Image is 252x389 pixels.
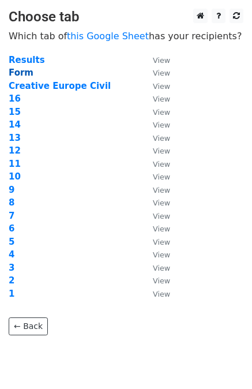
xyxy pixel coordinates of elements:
a: View [141,223,170,234]
a: 4 [9,249,14,260]
a: ← Back [9,317,48,335]
small: View [153,238,170,246]
small: View [153,290,170,298]
a: View [141,68,170,78]
small: View [153,173,170,181]
small: View [153,250,170,259]
small: View [153,82,170,91]
a: Form [9,68,33,78]
a: 9 [9,185,14,195]
a: View [141,145,170,156]
a: 5 [9,237,14,247]
small: View [153,212,170,220]
a: View [141,93,170,104]
a: 6 [9,223,14,234]
a: View [141,159,170,169]
a: View [141,107,170,117]
a: View [141,185,170,195]
a: View [141,133,170,143]
a: View [141,263,170,273]
a: View [141,171,170,182]
a: 14 [9,119,21,130]
a: View [141,119,170,130]
a: Creative Europe Civil [9,81,111,91]
small: View [153,276,170,285]
a: View [141,55,170,65]
small: View [153,225,170,233]
a: View [141,275,170,286]
a: 2 [9,275,14,286]
a: View [141,289,170,299]
small: View [153,95,170,103]
a: 3 [9,263,14,273]
a: 11 [9,159,21,169]
a: 10 [9,171,21,182]
small: View [153,264,170,272]
a: View [141,81,170,91]
small: View [153,108,170,117]
a: 1 [9,289,14,299]
a: 12 [9,145,21,156]
a: 7 [9,211,14,221]
a: View [141,237,170,247]
a: 13 [9,133,21,143]
a: 16 [9,93,21,104]
small: View [153,160,170,169]
a: 15 [9,107,21,117]
a: 8 [9,197,14,208]
iframe: Chat Widget [194,334,252,389]
small: View [153,56,170,65]
h3: Choose tab [9,9,243,25]
a: View [141,249,170,260]
a: Results [9,55,45,65]
p: Which tab of has your recipients? [9,30,243,42]
a: this Google Sheet [67,31,149,42]
small: View [153,199,170,207]
small: View [153,186,170,194]
a: View [141,211,170,221]
small: View [153,134,170,143]
a: View [141,197,170,208]
small: View [153,121,170,129]
small: View [153,147,170,155]
small: View [153,69,170,77]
